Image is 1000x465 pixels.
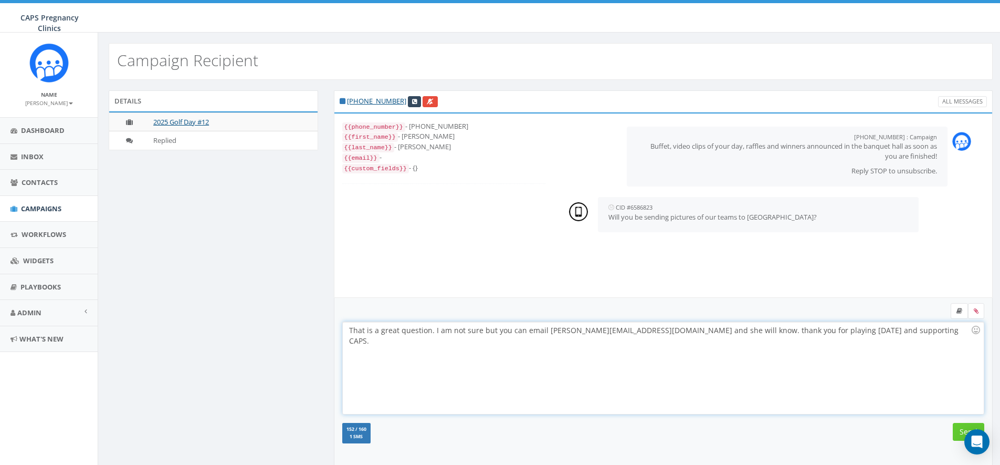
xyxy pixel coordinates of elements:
[951,303,968,319] label: Insert Template Text
[25,98,73,107] a: [PERSON_NAME]
[569,202,588,221] img: person-7663c4fa307d6c3c676fe4775fa3fa0625478a53031cd108274f5a685e757777.png
[346,435,366,439] span: 1 SMS
[346,426,366,432] span: 152 / 160
[153,117,209,127] a: 2025 Golf Day #12
[22,178,58,187] span: Contacts
[41,91,57,98] small: Name
[21,152,44,161] span: Inbox
[616,203,652,211] small: CID #6586823
[952,132,971,151] img: Rally_Corp_Icon_1.png
[109,90,318,111] div: Details
[637,141,937,161] p: Buffet, video clips of your day, raffles and winners announced in the banquet hall as soon as you...
[342,121,546,132] div: - [PHONE_NUMBER]
[340,98,345,105] i: This phone number is subscribed and will receive texts.
[22,230,66,239] span: Workflows
[25,99,73,107] small: [PERSON_NAME]
[953,423,984,441] input: Send
[854,133,937,141] small: [PHONE_NUMBER] : Campaign
[342,131,546,142] div: - [PERSON_NAME]
[342,163,546,173] div: - {}
[608,212,908,222] p: Will you be sending pictures of our teams to [GEOGRAPHIC_DATA]?
[342,122,405,132] code: {{phone_number}}
[968,303,984,319] span: Attach your media
[149,131,317,150] td: Replied
[17,308,41,317] span: Admin
[20,13,79,33] span: CAPS Pregnancy Clinics
[342,152,546,163] div: -
[29,43,69,82] img: Rally_Corp_Icon_1.png
[342,142,546,152] div: - [PERSON_NAME]
[342,164,409,173] code: {{custom_fields}}
[343,322,984,414] div: That is a great question. I am not sure but you can email [PERSON_NAME][EMAIL_ADDRESS][DOMAIN_NAM...
[21,204,61,213] span: Campaigns
[23,256,54,265] span: Widgets
[117,51,258,69] h2: Campaign Recipient
[342,153,380,163] code: {{email}}
[20,282,61,292] span: Playbooks
[19,334,64,344] span: What's New
[637,166,937,176] p: Reply STOP to unsubscribe.
[342,132,398,142] code: {{first_name}}
[347,96,406,106] a: [PHONE_NUMBER]
[938,96,987,107] a: All Messages
[21,126,65,135] span: Dashboard
[964,429,990,454] div: Open Intercom Messenger
[342,143,394,152] code: {{last_name}}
